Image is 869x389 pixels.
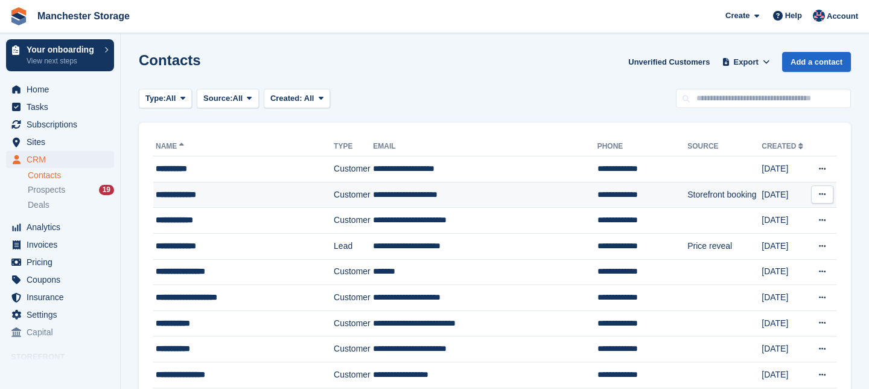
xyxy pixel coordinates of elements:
[762,362,809,388] td: [DATE]
[304,94,314,103] span: All
[6,219,114,236] a: menu
[264,89,330,109] button: Created: All
[334,336,373,362] td: Customer
[27,56,98,66] p: View next steps
[166,92,176,104] span: All
[197,89,259,109] button: Source: All
[687,137,762,156] th: Source
[6,116,114,133] a: menu
[334,156,373,182] td: Customer
[27,254,99,271] span: Pricing
[762,233,809,259] td: [DATE]
[762,285,809,311] td: [DATE]
[782,52,851,72] a: Add a contact
[6,254,114,271] a: menu
[6,81,114,98] a: menu
[10,7,28,25] img: stora-icon-8386f47178a22dfd0bd8f6a31ec36ba5ce8667c1dd55bd0f319d3a0aa187defe.svg
[27,219,99,236] span: Analytics
[6,306,114,323] a: menu
[597,137,688,156] th: Phone
[27,271,99,288] span: Coupons
[734,56,759,68] span: Export
[6,236,114,253] a: menu
[373,137,597,156] th: Email
[334,233,373,259] td: Lead
[762,156,809,182] td: [DATE]
[27,306,99,323] span: Settings
[28,184,65,196] span: Prospects
[203,92,232,104] span: Source:
[725,10,750,22] span: Create
[99,185,114,195] div: 19
[27,289,99,306] span: Insurance
[623,52,715,72] a: Unverified Customers
[334,285,373,311] td: Customer
[156,142,186,150] a: Name
[6,271,114,288] a: menu
[27,133,99,150] span: Sites
[28,199,49,211] span: Deals
[6,151,114,168] a: menu
[687,182,762,208] td: Storefront booking
[27,151,99,168] span: CRM
[27,324,99,341] span: Capital
[334,137,373,156] th: Type
[28,184,114,196] a: Prospects 19
[27,45,98,54] p: Your onboarding
[762,259,809,285] td: [DATE]
[28,170,114,181] a: Contacts
[762,208,809,234] td: [DATE]
[233,92,243,104] span: All
[762,182,809,208] td: [DATE]
[27,81,99,98] span: Home
[334,310,373,336] td: Customer
[139,52,201,68] h1: Contacts
[6,98,114,115] a: menu
[139,89,192,109] button: Type: All
[334,362,373,388] td: Customer
[6,39,114,71] a: Your onboarding View next steps
[687,233,762,259] td: Price reveal
[334,259,373,285] td: Customer
[334,182,373,208] td: Customer
[145,92,166,104] span: Type:
[785,10,802,22] span: Help
[334,208,373,234] td: Customer
[28,199,114,211] a: Deals
[827,10,858,22] span: Account
[6,133,114,150] a: menu
[11,351,120,363] span: Storefront
[762,142,806,150] a: Created
[719,52,772,72] button: Export
[762,310,809,336] td: [DATE]
[27,116,99,133] span: Subscriptions
[270,94,302,103] span: Created:
[6,289,114,306] a: menu
[6,324,114,341] a: menu
[27,98,99,115] span: Tasks
[27,236,99,253] span: Invoices
[762,336,809,362] td: [DATE]
[33,6,135,26] a: Manchester Storage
